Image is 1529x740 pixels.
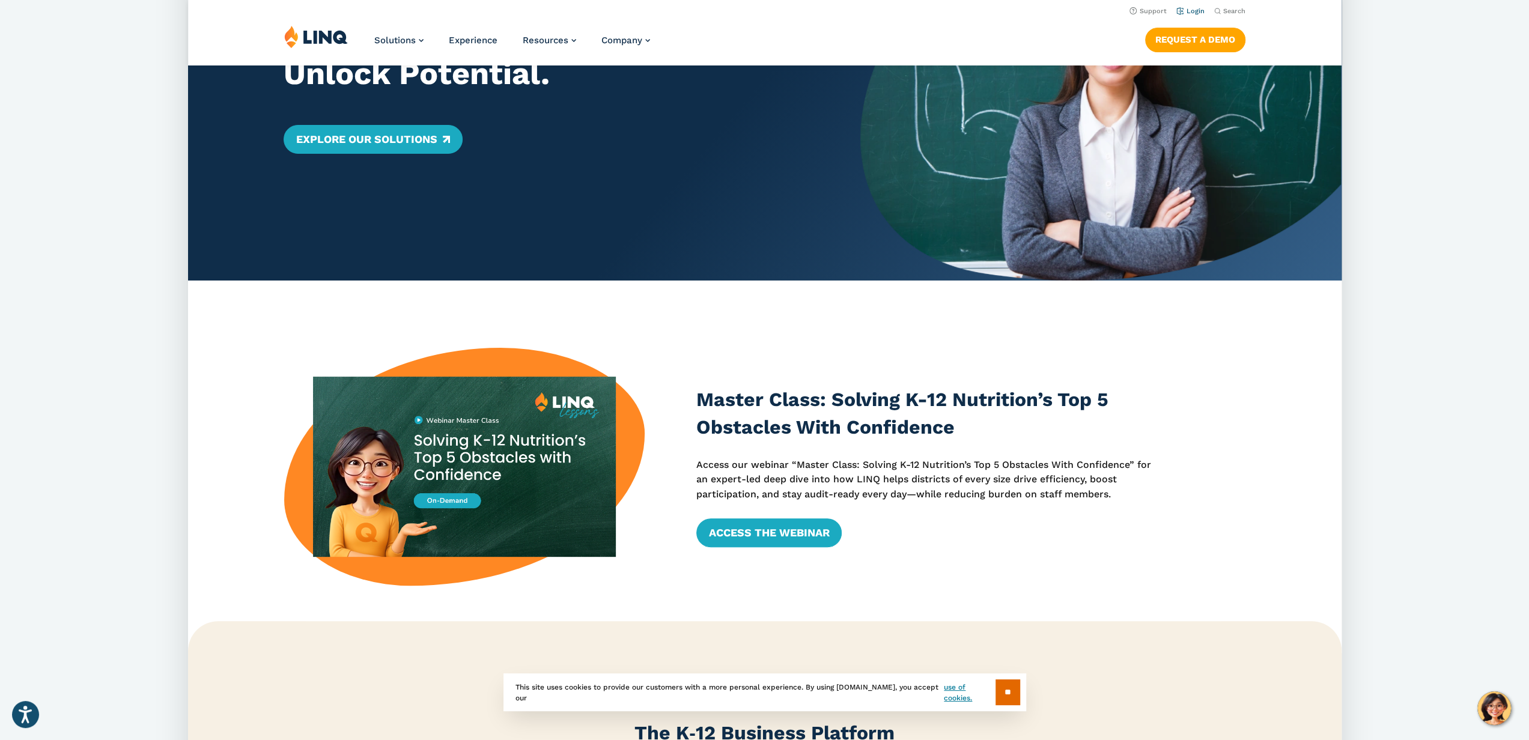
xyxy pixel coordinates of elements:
a: Request a Demo [1144,28,1245,52]
button: Open Search Bar [1214,7,1245,16]
span: Resources [523,35,568,46]
div: This site uses cookies to provide our customers with a more personal experience. By using [DOMAIN... [503,673,1026,711]
a: Support [1129,7,1166,15]
span: Solutions [374,35,416,46]
a: Company [601,35,650,46]
h2: We Handle Operations. You Unlock Potential. [284,20,813,92]
nav: Primary Navigation [374,25,650,65]
a: Experience [449,35,497,46]
a: Access the Webinar [696,518,841,547]
img: LINQ | K‑12 Software [284,25,348,48]
span: Company [601,35,642,46]
nav: Utility Navigation [188,4,1342,17]
a: Login [1176,7,1204,15]
button: Hello, have a question? Let’s chat. [1477,691,1511,725]
a: Resources [523,35,576,46]
span: Search [1223,7,1245,15]
a: use of cookies. [944,682,995,703]
a: Solutions [374,35,424,46]
h2: LINQ By the Numbers [284,688,1245,703]
a: Explore Our Solutions [284,125,462,154]
p: Access our webinar “Master Class: Solving K-12 Nutrition’s Top 5 Obstacles With Confidence” for a... [696,458,1163,502]
h3: Master Class: Solving K-12 Nutrition’s Top 5 Obstacles With Confidence [696,386,1163,441]
nav: Button Navigation [1144,25,1245,52]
